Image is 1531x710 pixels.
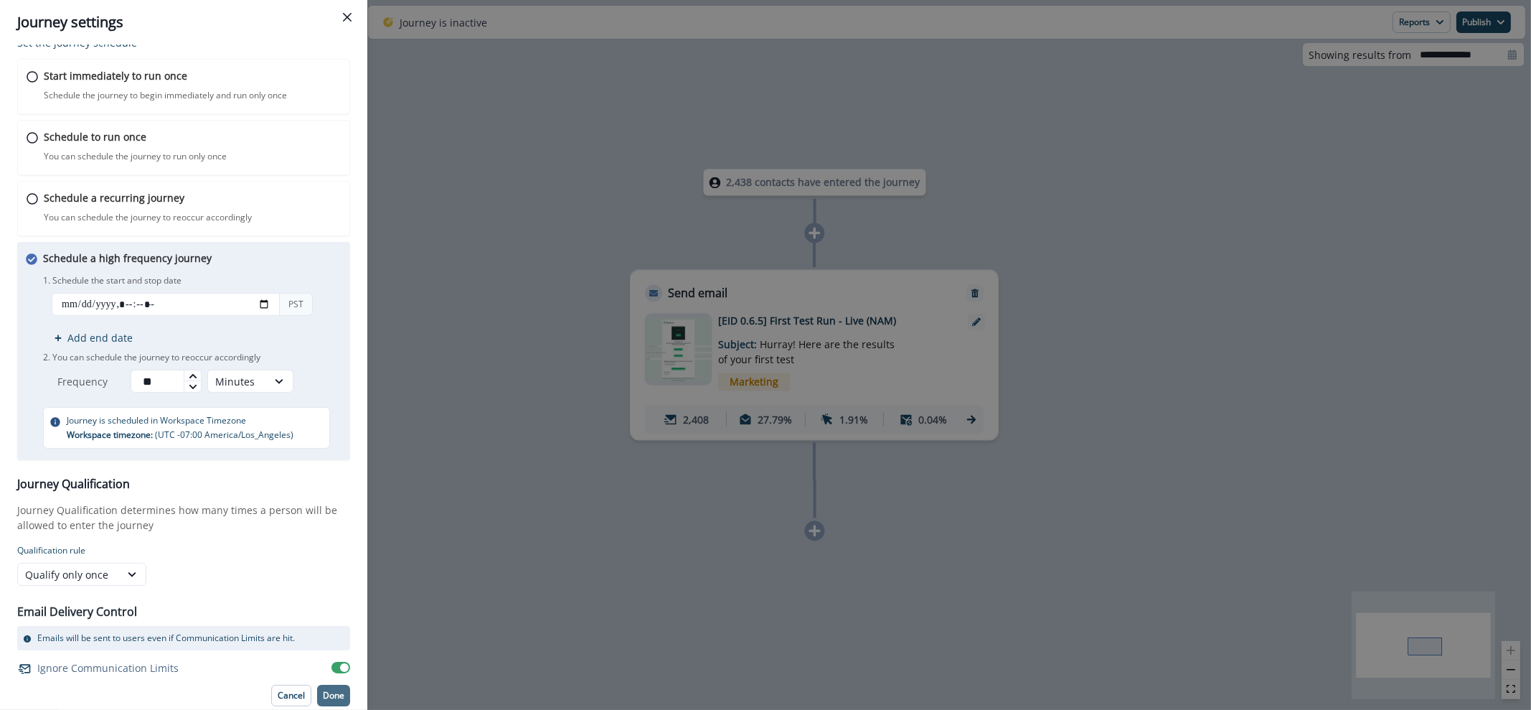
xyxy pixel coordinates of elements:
p: Schedule the journey to begin immediately and run only once [44,89,287,102]
p: Add end date [67,330,133,345]
div: Qualify only once [25,567,113,582]
p: Frequency [57,374,125,389]
button: Close [336,6,359,29]
p: Qualification rule [17,544,350,557]
p: You can schedule the journey to run only once [44,150,227,163]
button: Cancel [271,685,311,706]
p: Email Delivery Control [17,603,137,620]
p: Start immediately to run once [44,68,187,83]
p: Journey is scheduled in Workspace Timezone ( UTC -07:00 America/Los_Angeles ) [67,414,293,442]
p: Schedule to run once [44,129,146,144]
h3: Journey Qualification [17,477,350,491]
div: Journey settings [17,11,350,33]
span: Workspace timezone: [67,429,155,441]
p: Cancel [278,691,305,701]
p: Journey Qualification determines how many times a person will be allowed to enter the journey [17,503,350,533]
p: Done [323,691,344,701]
p: Schedule a recurring journey [44,190,184,205]
p: Emails will be sent to users even if Communication Limits are hit. [37,632,295,645]
p: 1. Schedule the start and stop date [43,274,341,287]
p: 2. You can schedule the journey to reoccur accordingly [43,351,341,364]
p: Schedule a high frequency journey [43,251,212,266]
div: Minutes [215,374,260,389]
button: Done [317,685,350,706]
div: PST [279,293,313,316]
p: You can schedule the journey to reoccur accordingly [44,211,252,224]
p: Ignore Communication Limits [37,660,179,676]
